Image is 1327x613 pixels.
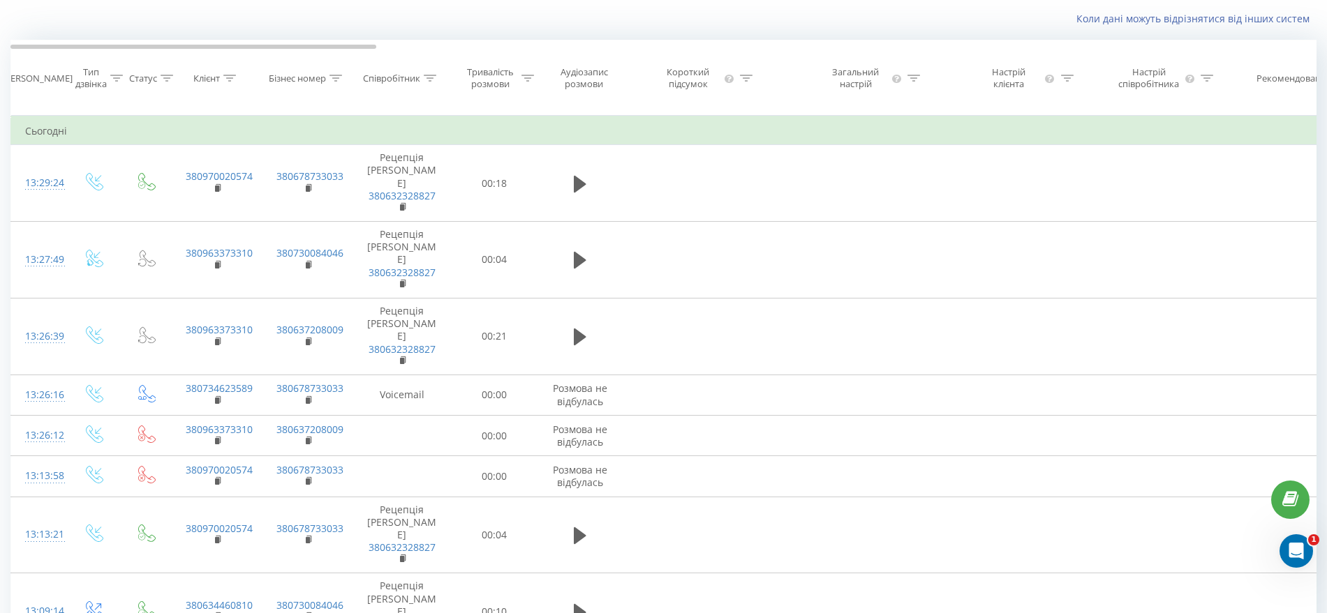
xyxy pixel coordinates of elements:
[463,66,518,90] div: Тривалість розмови
[276,323,343,336] a: 380637208009
[129,73,157,84] div: Статус
[186,246,253,259] a: 380963373310
[363,73,420,84] div: Співробітник
[451,374,538,415] td: 00:00
[353,298,451,375] td: Рецепція [PERSON_NAME]
[186,463,253,476] a: 380970020574
[276,423,343,436] a: 380637208009
[276,169,343,183] a: 380678733033
[369,540,436,554] a: 380632328827
[276,246,343,259] a: 380730084046
[25,381,53,409] div: 13:26:16
[550,66,618,90] div: Аудіозапис розмови
[553,463,607,489] span: Розмова не відбулась
[186,423,253,436] a: 380963373310
[1076,12,1317,25] a: Коли дані можуть відрізнятися вiд інших систем
[25,521,53,548] div: 13:13:21
[2,73,73,84] div: [PERSON_NAME]
[369,189,436,202] a: 380632328827
[276,522,343,535] a: 380678733033
[353,145,451,222] td: Рецепція [PERSON_NAME]
[451,298,538,375] td: 00:21
[553,381,607,407] span: Розмова не відбулась
[25,323,53,350] div: 13:26:39
[276,463,343,476] a: 380678733033
[369,342,436,356] a: 380632328827
[1308,534,1319,545] span: 1
[353,222,451,298] td: Рецепція [PERSON_NAME]
[75,66,107,90] div: Тип дзвінка
[25,246,53,273] div: 13:27:49
[353,497,451,573] td: Рецепція [PERSON_NAME]
[276,598,343,612] a: 380730084046
[193,73,220,84] div: Клієнт
[186,381,253,395] a: 380734623589
[451,222,538,298] td: 00:04
[186,323,253,336] a: 380963373310
[25,462,53,490] div: 13:13:58
[451,416,538,456] td: 00:00
[186,522,253,535] a: 380970020574
[369,266,436,279] a: 380632328827
[451,456,538,497] td: 00:00
[451,497,538,573] td: 00:04
[186,598,253,612] a: 380634460810
[353,374,451,415] td: Voicemail
[553,423,607,448] span: Розмова не відбулась
[186,169,253,183] a: 380970020574
[25,422,53,449] div: 13:26:12
[976,66,1041,90] div: Настрій клієнта
[451,145,538,222] td: 00:18
[276,381,343,395] a: 380678733033
[25,169,53,197] div: 13:29:24
[269,73,326,84] div: Бізнес номер
[1280,534,1313,568] iframe: Intercom live chat
[655,66,722,90] div: Короткий підсумок
[1115,66,1183,90] div: Настрій співробітника
[822,66,889,90] div: Загальний настрій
